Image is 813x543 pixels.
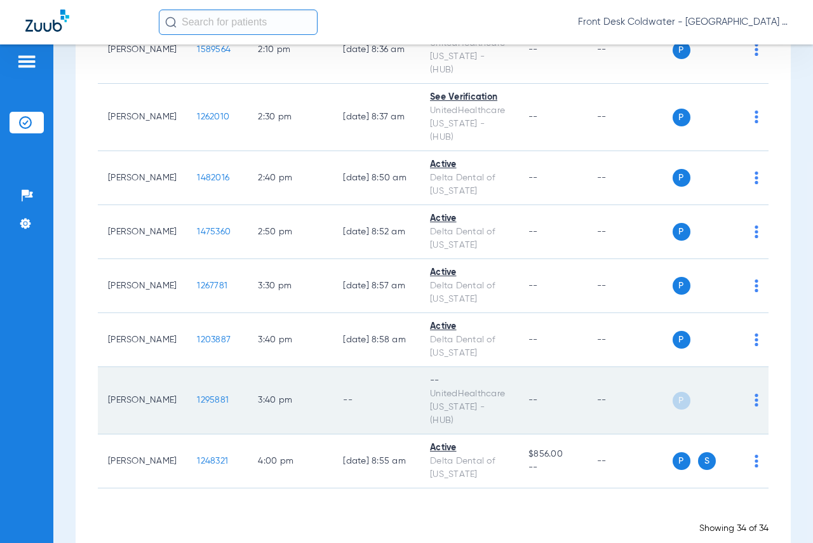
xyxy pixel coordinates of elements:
div: -- [430,374,508,387]
td: [DATE] 8:55 AM [333,434,420,488]
div: Delta Dental of [US_STATE] [430,333,508,360]
img: group-dot-blue.svg [755,111,758,123]
span: 1248321 [197,457,228,466]
div: Delta Dental of [US_STATE] [430,225,508,252]
div: Active [430,212,508,225]
span: P [673,109,690,126]
td: -- [587,313,673,367]
td: [PERSON_NAME] [98,313,187,367]
div: UnitedHealthcare [US_STATE] - (HUB) [430,104,508,144]
td: -- [587,205,673,259]
td: -- [587,259,673,313]
td: -- [333,367,420,434]
img: group-dot-blue.svg [755,171,758,184]
td: 2:50 PM [248,205,333,259]
img: group-dot-blue.svg [755,333,758,346]
td: -- [587,367,673,434]
div: Active [430,158,508,171]
span: 1262010 [197,112,229,121]
iframe: Chat Widget [749,482,813,543]
td: [PERSON_NAME] [98,17,187,84]
td: [PERSON_NAME] [98,434,187,488]
div: See Verification [430,91,508,104]
span: P [673,41,690,59]
td: [DATE] 8:57 AM [333,259,420,313]
span: -- [528,173,538,182]
span: 1203887 [197,335,231,344]
td: -- [587,17,673,84]
td: [PERSON_NAME] [98,205,187,259]
td: [DATE] 8:52 AM [333,205,420,259]
div: UnitedHealthcare [US_STATE] - (HUB) [430,37,508,77]
img: group-dot-blue.svg [755,225,758,238]
img: group-dot-blue.svg [755,43,758,56]
span: P [673,223,690,241]
span: 1295881 [197,396,229,405]
div: Active [430,320,508,333]
div: Delta Dental of [US_STATE] [430,171,508,198]
span: -- [528,45,538,54]
span: 1589564 [197,45,231,54]
span: P [673,169,690,187]
td: 3:40 PM [248,367,333,434]
img: hamburger-icon [17,54,37,69]
div: UnitedHealthcare [US_STATE] - (HUB) [430,387,508,427]
img: Search Icon [165,17,177,28]
div: Active [430,266,508,279]
td: [DATE] 8:58 AM [333,313,420,367]
td: 3:40 PM [248,313,333,367]
span: -- [528,335,538,344]
td: 2:30 PM [248,84,333,151]
img: Zuub Logo [25,10,69,32]
td: -- [587,151,673,205]
td: [PERSON_NAME] [98,151,187,205]
td: -- [587,84,673,151]
td: [DATE] 8:50 AM [333,151,420,205]
span: 1267781 [197,281,227,290]
div: Delta Dental of [US_STATE] [430,279,508,306]
td: 2:40 PM [248,151,333,205]
td: [DATE] 8:36 AM [333,17,420,84]
span: -- [528,461,576,474]
span: P [673,331,690,349]
span: P [673,452,690,470]
span: 1482016 [197,173,229,182]
span: 1475360 [197,227,231,236]
div: Delta Dental of [US_STATE] [430,455,508,481]
td: -- [587,434,673,488]
input: Search for patients [159,10,318,35]
img: group-dot-blue.svg [755,455,758,467]
span: Showing 34 of 34 [699,524,769,533]
img: group-dot-blue.svg [755,279,758,292]
td: [DATE] 8:37 AM [333,84,420,151]
td: [PERSON_NAME] [98,84,187,151]
td: 4:00 PM [248,434,333,488]
span: S [698,452,716,470]
span: -- [528,281,538,290]
span: -- [528,396,538,405]
span: -- [528,112,538,121]
span: P [673,392,690,410]
td: 3:30 PM [248,259,333,313]
span: P [673,277,690,295]
img: group-dot-blue.svg [755,394,758,406]
span: Front Desk Coldwater - [GEOGRAPHIC_DATA] | My Community Dental Centers [578,16,788,29]
td: [PERSON_NAME] [98,259,187,313]
td: [PERSON_NAME] [98,367,187,434]
td: 2:10 PM [248,17,333,84]
div: Active [430,441,508,455]
span: -- [528,227,538,236]
span: $856.00 [528,448,576,461]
